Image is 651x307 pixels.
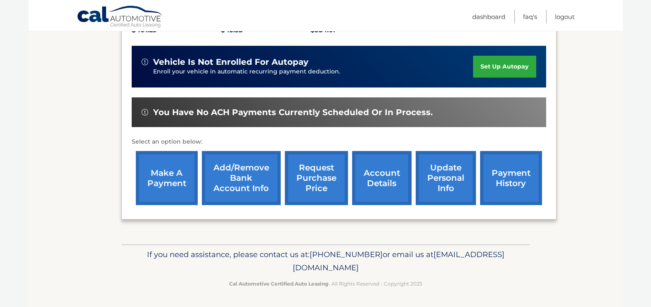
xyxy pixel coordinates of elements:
[132,137,546,147] p: Select an option below:
[285,151,348,205] a: request purchase price
[229,281,328,287] strong: Cal Automotive Certified Auto Leasing
[310,250,383,259] span: [PHONE_NUMBER]
[293,250,504,272] span: [EMAIL_ADDRESS][DOMAIN_NAME]
[352,151,412,205] a: account details
[77,5,163,29] a: Cal Automotive
[523,10,537,24] a: FAQ's
[153,67,473,76] p: Enroll your vehicle in automatic recurring payment deduction.
[127,279,525,288] p: - All Rights Reserved - Copyright 2025
[416,151,476,205] a: update personal info
[555,10,575,24] a: Logout
[127,248,525,274] p: If you need assistance, please contact us at: or email us at
[473,56,536,78] a: set up autopay
[142,59,148,65] img: alert-white.svg
[136,151,198,205] a: make a payment
[480,151,542,205] a: payment history
[153,107,433,118] span: You have no ACH payments currently scheduled or in process.
[142,109,148,116] img: alert-white.svg
[153,57,308,67] span: vehicle is not enrolled for autopay
[472,10,505,24] a: Dashboard
[202,151,281,205] a: Add/Remove bank account info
